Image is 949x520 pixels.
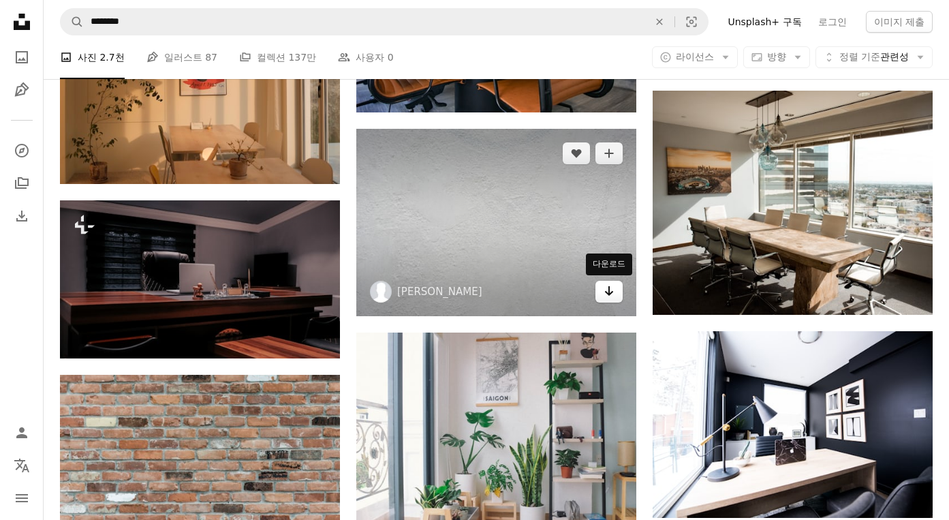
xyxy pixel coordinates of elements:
[839,51,880,62] span: 정렬 기준
[370,281,392,303] img: thomas heintz의 프로필로 이동
[288,50,316,65] span: 137만
[810,11,855,33] a: 로그인
[719,11,809,33] a: Unsplash+ 구독
[338,35,393,79] a: 사용자 0
[60,200,340,358] img: 그 위에 노트북이 있는 책상
[8,44,35,71] a: 사진
[8,170,35,197] a: 컬렉션
[653,418,933,431] a: 방 안의 책상 위에 테이블 램프
[8,8,35,38] a: 홈 — Unsplash
[60,273,340,286] a: 그 위에 노트북이 있는 책상
[356,431,636,443] a: 유리창과 선반 사이의 화분에 식물
[61,9,84,35] button: Unsplash 검색
[8,452,35,479] button: 언어
[653,331,933,518] img: 방 안의 책상 위에 테이블 램프
[767,51,786,62] span: 방향
[356,129,636,316] img: 흰 벽 위에 누워 있는 흑백 고양이
[595,281,623,303] a: 다운로드
[653,196,933,209] a: 베이지색 나무 회의 테이블
[839,50,909,64] span: 관련성
[652,46,738,68] button: 라이선스
[60,8,709,35] form: 사이트 전체에서 이미지 찾기
[388,50,394,65] span: 0
[60,461,340,474] a: 갈색 벽돌 벽
[356,216,636,228] a: 흰 벽 위에 누워 있는 흑백 고양이
[675,9,708,35] button: 시각적 검색
[397,285,482,299] a: [PERSON_NAME]
[676,51,714,62] span: 라이선스
[595,142,623,164] button: 컬렉션에 추가
[60,85,340,97] a: 의자가 있는 갈색 나무 테이블
[644,9,674,35] button: 삭제
[239,35,316,79] a: 컬렉션 137만
[563,142,590,164] button: 좋아요
[866,11,933,33] button: 이미지 제출
[8,137,35,164] a: 탐색
[815,46,933,68] button: 정렬 기준관련성
[8,202,35,230] a: 다운로드 내역
[586,254,632,275] div: 다운로드
[8,485,35,512] button: 메뉴
[8,76,35,104] a: 일러스트
[743,46,810,68] button: 방향
[8,419,35,446] a: 로그인 / 가입
[653,91,933,315] img: 베이지색 나무 회의 테이블
[146,35,217,79] a: 일러스트 87
[205,50,217,65] span: 87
